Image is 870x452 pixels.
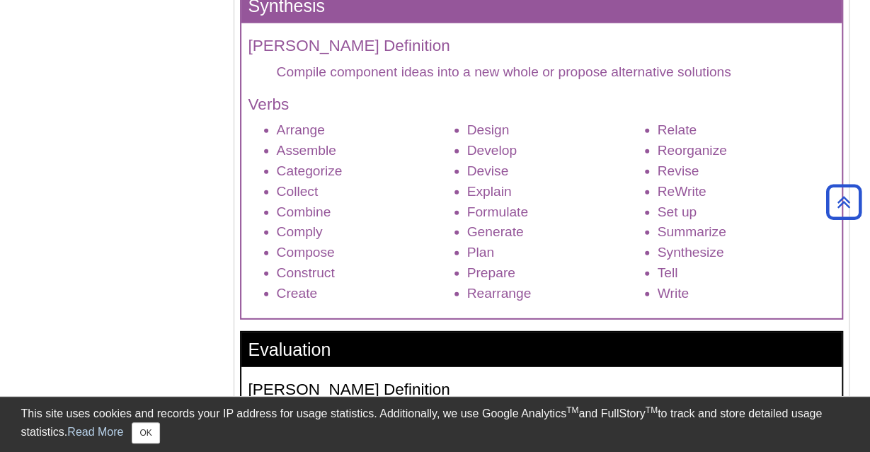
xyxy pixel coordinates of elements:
li: Construct [277,263,454,284]
h3: Evaluation [241,332,842,367]
li: Develop [467,141,644,161]
li: Arrange [277,120,454,141]
li: Synthesize [658,243,835,263]
li: Collect [277,182,454,202]
li: Write [658,284,835,304]
li: Categorize [277,161,454,182]
li: Design [467,120,644,141]
li: Formulate [467,202,644,223]
sup: TM [566,405,578,415]
li: Explain [467,182,644,202]
h4: Verbs [248,96,835,114]
div: This site uses cookies and records your IP address for usage statistics. Additionally, we use Goo... [21,405,849,444]
h4: [PERSON_NAME] Definition [248,381,835,399]
li: Assemble [277,141,454,161]
li: Tell [658,263,835,284]
li: Combine [277,202,454,223]
a: Read More [67,426,123,438]
li: ReWrite [658,182,835,202]
li: Plan [467,243,644,263]
li: Set up [658,202,835,223]
li: Reorganize [658,141,835,161]
li: Comply [277,222,454,243]
h4: [PERSON_NAME] Definition [248,37,835,55]
li: Devise [467,161,644,182]
li: Rearrange [467,284,644,304]
li: Compose [277,243,454,263]
li: Summarize [658,222,835,243]
li: Revise [658,161,835,182]
li: Create [277,284,454,304]
button: Close [132,422,159,444]
li: Generate [467,222,644,243]
li: Prepare [467,263,644,284]
a: Back to Top [821,192,866,211]
dd: Compile component ideas into a new whole or propose alternative solutions [277,62,835,81]
sup: TM [646,405,658,415]
li: Relate [658,120,835,141]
